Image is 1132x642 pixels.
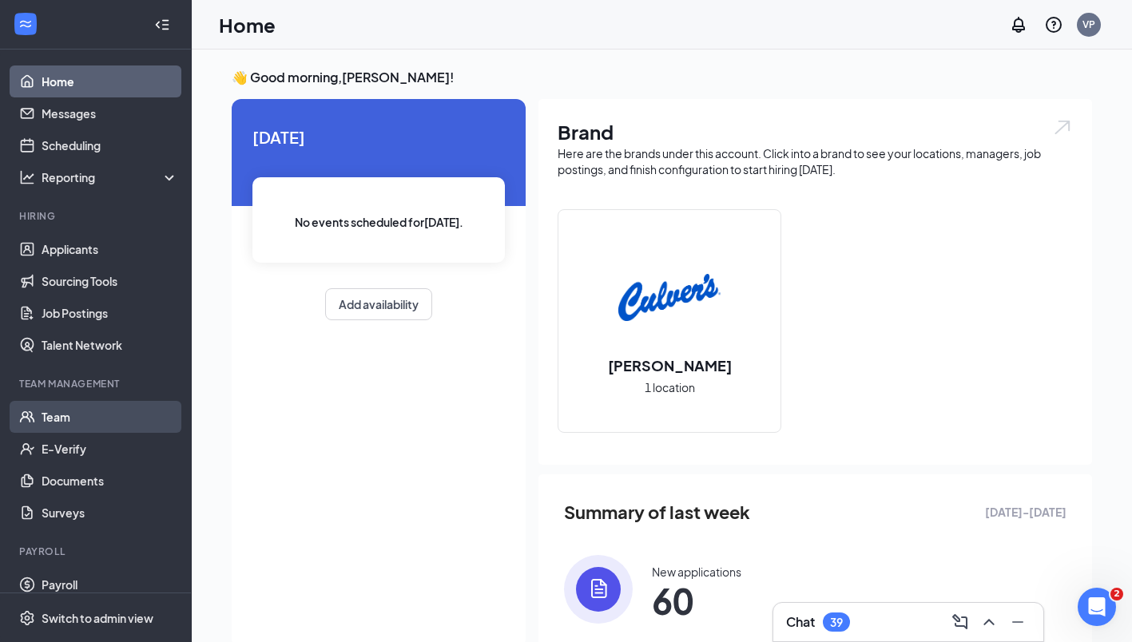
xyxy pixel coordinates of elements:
div: Hiring [19,209,175,223]
h2: [PERSON_NAME] [592,355,748,375]
div: Team Management [19,377,175,390]
img: open.6027fd2a22e1237b5b06.svg [1052,118,1073,137]
a: E-Verify [42,433,178,465]
a: Documents [42,465,178,497]
span: [DATE] [252,125,505,149]
span: [DATE] - [DATE] [985,503,1066,521]
div: Switch to admin view [42,610,153,626]
h3: 👋 Good morning, [PERSON_NAME] ! [232,69,1092,86]
svg: WorkstreamLogo [18,16,34,32]
a: Sourcing Tools [42,265,178,297]
div: New applications [652,564,741,580]
span: 60 [652,586,741,615]
span: Summary of last week [564,498,750,526]
a: Team [42,401,178,433]
svg: Analysis [19,169,35,185]
svg: Notifications [1009,15,1028,34]
a: Payroll [42,569,178,600]
img: icon [564,555,633,624]
svg: Collapse [154,17,170,33]
svg: Settings [19,610,35,626]
span: No events scheduled for [DATE] . [295,213,463,231]
button: Minimize [1005,609,1031,635]
div: Payroll [19,545,175,558]
button: Add availability [325,288,432,320]
svg: QuestionInfo [1044,15,1063,34]
a: Home [42,65,178,97]
a: Messages [42,97,178,129]
div: 39 [830,616,843,629]
div: Here are the brands under this account. Click into a brand to see your locations, managers, job p... [558,145,1073,177]
button: ChevronUp [976,609,1002,635]
iframe: Intercom live chat [1078,588,1116,626]
div: Reporting [42,169,179,185]
button: ComposeMessage [947,609,973,635]
a: Scheduling [42,129,178,161]
a: Surveys [42,497,178,529]
img: Culver's [618,247,721,349]
h1: Brand [558,118,1073,145]
a: Applicants [42,233,178,265]
div: VP [1082,18,1095,31]
svg: Minimize [1008,612,1027,632]
svg: ComposeMessage [951,612,970,632]
h1: Home [219,11,276,38]
span: 1 location [645,378,695,396]
a: Job Postings [42,297,178,329]
h3: Chat [786,613,815,631]
a: Talent Network [42,329,178,361]
svg: ChevronUp [979,612,999,632]
span: 2 [1110,588,1123,600]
